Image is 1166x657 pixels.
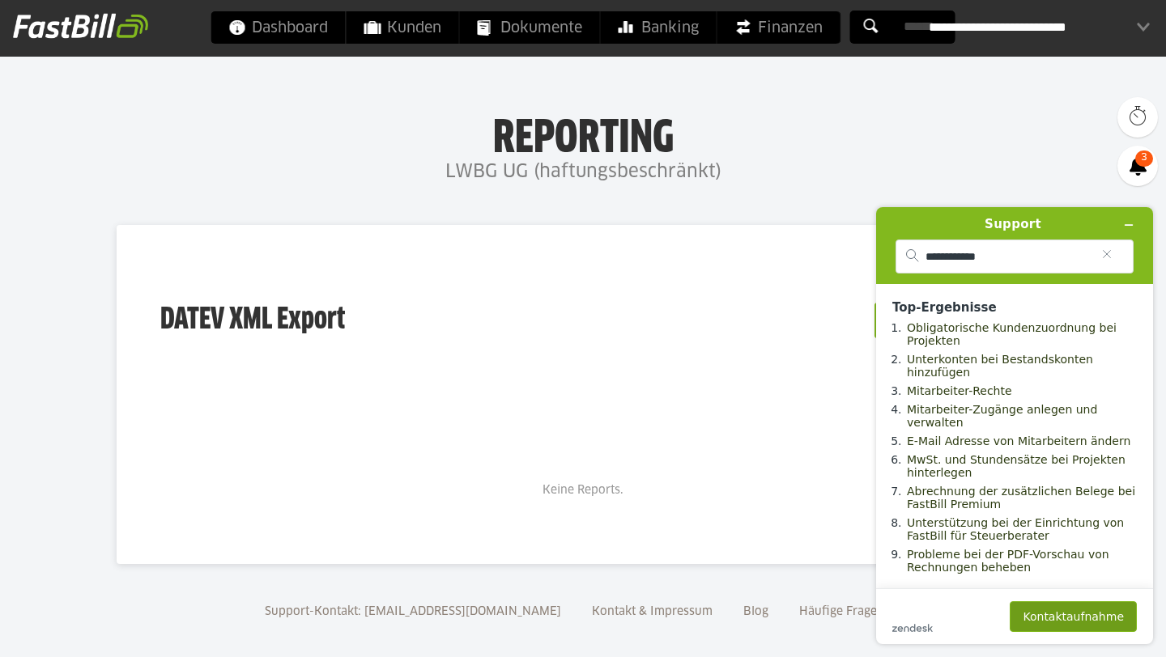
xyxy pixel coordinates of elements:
span: 3 [1135,150,1153,167]
a: 3 [1117,146,1158,186]
a: Support-Kontakt: [EMAIL_ADDRESS][DOMAIN_NAME] [259,606,567,617]
a: Blog [738,606,774,617]
a: Kontakt & Impressum [586,606,718,617]
a: Dashboard [211,11,346,44]
a: Finanzen [717,11,840,44]
iframe: Hier finden Sie weitere Informationen [863,194,1166,657]
h1: Reporting [162,114,1004,156]
span: Keine Reports. [543,485,623,496]
a: Banking [601,11,717,44]
a: Kunden [347,11,459,44]
img: fastbill_logo_white.png [13,13,148,39]
a: Dokumente [460,11,600,44]
span: Kunden [364,11,441,44]
span: Banking [619,11,699,44]
h3: DATEV XML Export [160,269,345,372]
a: Häufige Fragen (FAQ) [794,606,923,617]
span: Dashboard [229,11,328,44]
span: Finanzen [735,11,823,44]
span: Dokumente [478,11,582,44]
span: Support [34,11,92,26]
